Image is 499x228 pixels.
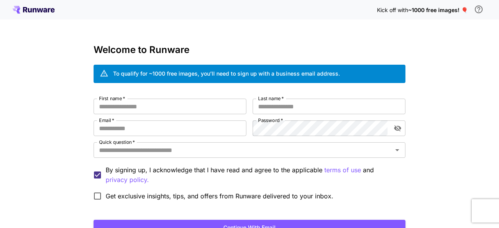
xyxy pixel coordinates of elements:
button: In order to qualify for free credit, you need to sign up with a business email address and click ... [471,2,487,17]
button: By signing up, I acknowledge that I have read and agree to the applicable terms of use and [106,175,149,185]
p: terms of use [324,165,361,175]
span: Kick off with [377,7,408,13]
label: Password [258,117,283,124]
label: Email [99,117,114,124]
label: Quick question [99,139,135,145]
button: By signing up, I acknowledge that I have read and agree to the applicable and privacy policy. [324,165,361,175]
span: Get exclusive insights, tips, and offers from Runware delivered to your inbox. [106,191,333,201]
span: ~1000 free images! 🎈 [408,7,468,13]
label: Last name [258,95,284,102]
div: To qualify for ~1000 free images, you’ll need to sign up with a business email address. [113,69,340,78]
p: privacy policy. [106,175,149,185]
button: toggle password visibility [391,121,405,135]
button: Open [392,145,403,156]
p: By signing up, I acknowledge that I have read and agree to the applicable and [106,165,399,185]
label: First name [99,95,125,102]
h3: Welcome to Runware [94,44,405,55]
